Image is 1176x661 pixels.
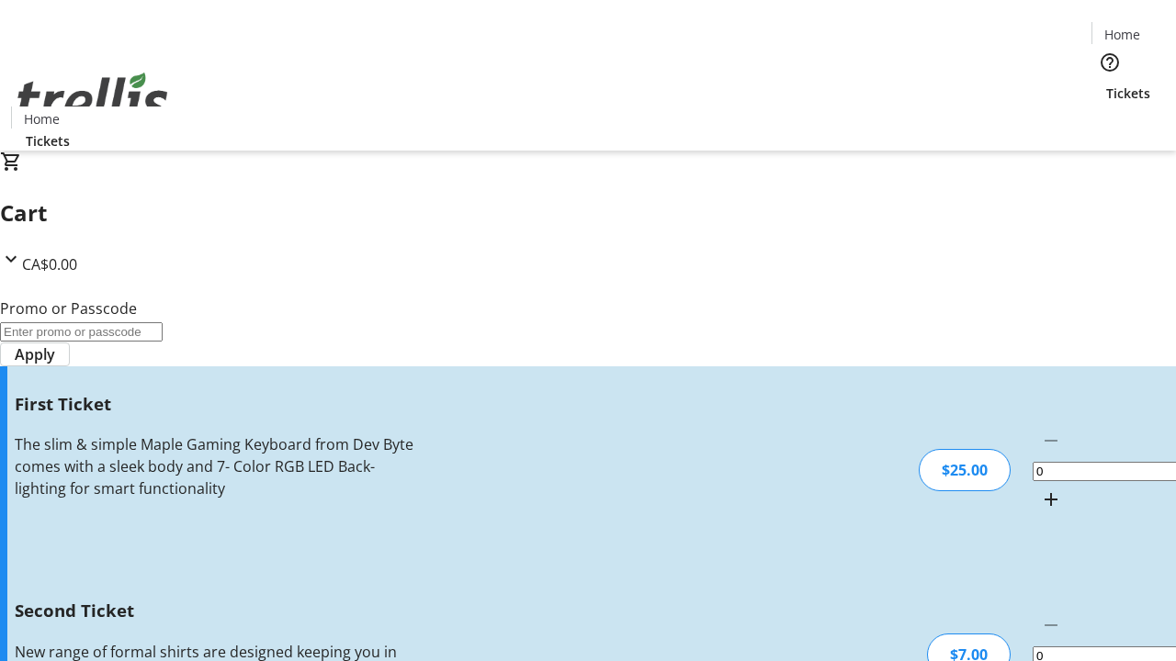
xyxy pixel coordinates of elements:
[15,391,416,417] h3: First Ticket
[26,131,70,151] span: Tickets
[1091,44,1128,81] button: Help
[22,254,77,274] span: CA$0.00
[919,449,1011,491] div: $25.00
[15,433,416,499] div: The slim & simple Maple Gaming Keyboard from Dev Byte comes with a sleek body and 7- Color RGB LE...
[1091,103,1128,140] button: Cart
[11,131,85,151] a: Tickets
[1104,25,1140,44] span: Home
[15,343,55,365] span: Apply
[1092,25,1151,44] a: Home
[15,598,416,623] h3: Second Ticket
[12,109,71,129] a: Home
[11,52,175,144] img: Orient E2E Organization qZZYhsQYOi's Logo
[1033,481,1069,518] button: Increment by one
[1091,84,1165,103] a: Tickets
[24,109,60,129] span: Home
[1106,84,1150,103] span: Tickets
